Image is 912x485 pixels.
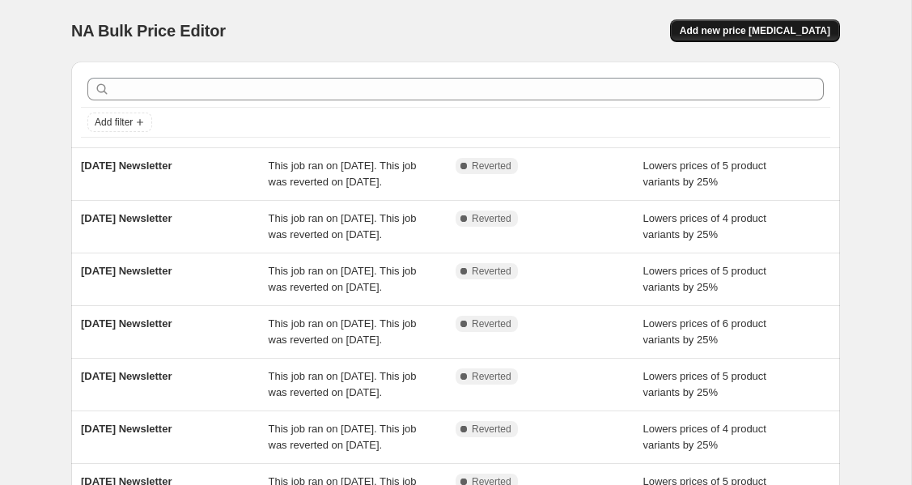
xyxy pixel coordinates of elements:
[643,212,766,240] span: Lowers prices of 4 product variants by 25%
[269,423,417,451] span: This job ran on [DATE]. This job was reverted on [DATE].
[472,317,511,330] span: Reverted
[81,317,172,330] span: [DATE] Newsletter
[81,370,172,382] span: [DATE] Newsletter
[95,116,133,129] span: Add filter
[269,317,417,346] span: This job ran on [DATE]. This job was reverted on [DATE].
[269,212,417,240] span: This job ran on [DATE]. This job was reverted on [DATE].
[472,423,511,436] span: Reverted
[643,423,766,451] span: Lowers prices of 4 product variants by 25%
[680,24,830,37] span: Add new price [MEDICAL_DATA]
[269,265,417,293] span: This job ran on [DATE]. This job was reverted on [DATE].
[81,423,172,435] span: [DATE] Newsletter
[643,317,766,346] span: Lowers prices of 6 product variants by 25%
[81,160,172,172] span: [DATE] Newsletter
[472,212,511,225] span: Reverted
[472,265,511,278] span: Reverted
[81,212,172,224] span: [DATE] Newsletter
[472,370,511,383] span: Reverted
[643,370,766,398] span: Lowers prices of 5 product variants by 25%
[643,265,766,293] span: Lowers prices of 5 product variants by 25%
[87,113,152,132] button: Add filter
[269,160,417,188] span: This job ran on [DATE]. This job was reverted on [DATE].
[71,22,226,40] span: NA Bulk Price Editor
[670,19,840,42] button: Add new price [MEDICAL_DATA]
[643,160,766,188] span: Lowers prices of 5 product variants by 25%
[472,160,511,172] span: Reverted
[269,370,417,398] span: This job ran on [DATE]. This job was reverted on [DATE].
[81,265,172,277] span: [DATE] Newsletter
